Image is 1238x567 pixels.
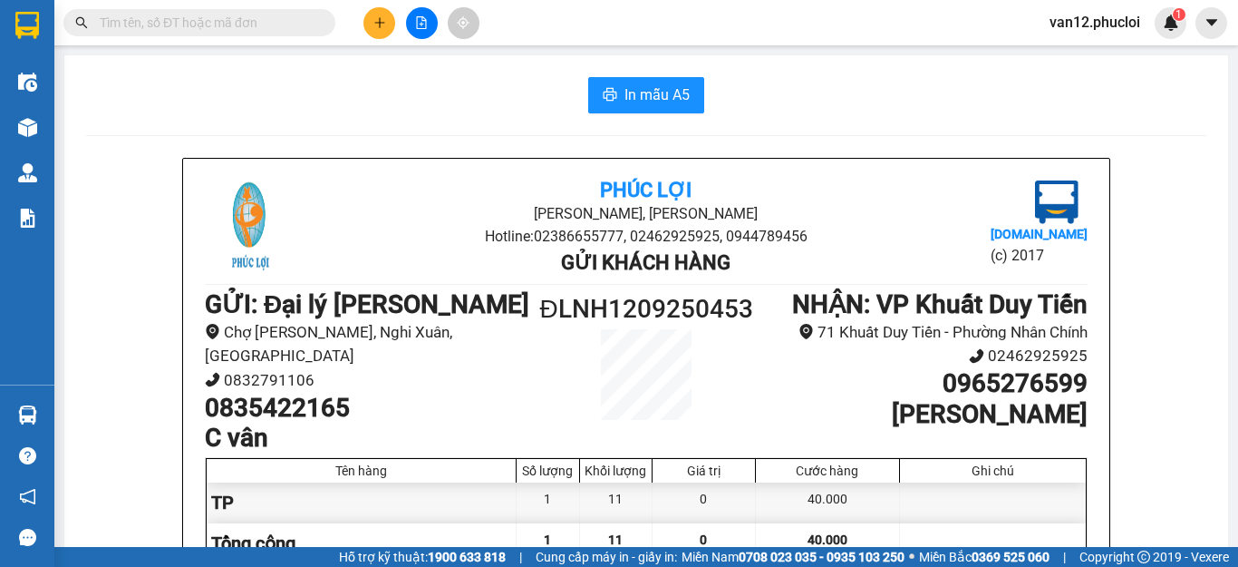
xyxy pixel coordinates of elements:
[1137,551,1150,563] span: copyright
[756,483,900,523] div: 40.000
[211,464,511,478] div: Tên hàng
[585,464,647,478] div: Khối lượng
[1195,7,1227,39] button: caret-down
[211,533,295,554] span: Tổng cộng
[1173,8,1185,21] sup: 1
[588,77,704,113] button: printerIn mẫu A5
[757,399,1088,430] h1: [PERSON_NAME]
[1175,8,1182,21] span: 1
[561,251,730,274] b: Gửi khách hàng
[75,16,88,29] span: search
[603,87,617,104] span: printer
[700,533,707,547] span: 0
[653,483,756,523] div: 0
[207,483,517,523] div: TP
[19,529,36,546] span: message
[18,118,37,137] img: warehouse-icon
[1035,181,1078,224] img: logo.jpg
[406,7,438,39] button: file-add
[18,406,37,425] img: warehouse-icon
[521,464,575,478] div: Số lượng
[798,324,814,339] span: environment
[792,289,1088,319] b: NHẬN : VP Khuất Duy Tiến
[1163,15,1179,31] img: icon-new-feature
[19,488,36,505] span: notification
[205,423,536,454] h1: C vân
[808,533,847,547] span: 40.000
[991,244,1088,267] li: (c) 2017
[624,83,690,106] span: In mẫu A5
[536,547,677,567] span: Cung cấp máy in - giấy in:
[18,163,37,182] img: warehouse-icon
[415,16,428,29] span: file-add
[757,344,1088,368] li: 02462925925
[757,320,1088,345] li: 71 Khuất Duy Tiến - Phường Nhân Chính
[517,483,580,523] div: 1
[205,181,295,271] img: logo.jpg
[657,464,750,478] div: Giá trị
[1035,11,1155,34] span: van12.phucloi
[18,73,37,92] img: warehouse-icon
[457,16,469,29] span: aim
[100,13,314,33] input: Tìm tên, số ĐT hoặc mã đơn
[205,289,529,319] b: GỬI : Đại lý [PERSON_NAME]
[205,368,536,393] li: 0832791106
[373,16,386,29] span: plus
[15,12,39,39] img: logo-vxr
[19,447,36,464] span: question-circle
[608,533,623,547] span: 11
[205,393,536,424] h1: 0835422165
[1204,15,1220,31] span: caret-down
[969,348,984,364] span: phone
[536,289,757,329] h1: ĐLNH1209250453
[739,550,904,564] strong: 0708 023 035 - 0935 103 250
[600,179,692,201] b: Phúc Lợi
[904,464,1081,478] div: Ghi chú
[682,547,904,567] span: Miền Nam
[909,553,914,561] span: ⚪️
[919,547,1049,567] span: Miền Bắc
[760,464,895,478] div: Cước hàng
[580,483,653,523] div: 11
[352,225,940,248] li: Hotline: 02386655777, 02462925925, 0944789456
[991,227,1088,241] b: [DOMAIN_NAME]
[352,202,940,225] li: [PERSON_NAME], [PERSON_NAME]
[972,550,1049,564] strong: 0369 525 060
[428,550,506,564] strong: 1900 633 818
[544,533,551,547] span: 1
[519,547,522,567] span: |
[205,372,220,387] span: phone
[18,209,37,228] img: solution-icon
[205,320,536,368] li: Chợ [PERSON_NAME], Nghi Xuân, [GEOGRAPHIC_DATA]
[205,324,220,339] span: environment
[339,547,506,567] span: Hỗ trợ kỹ thuật:
[448,7,479,39] button: aim
[757,368,1088,399] h1: 0965276599
[363,7,395,39] button: plus
[1063,547,1066,567] span: |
